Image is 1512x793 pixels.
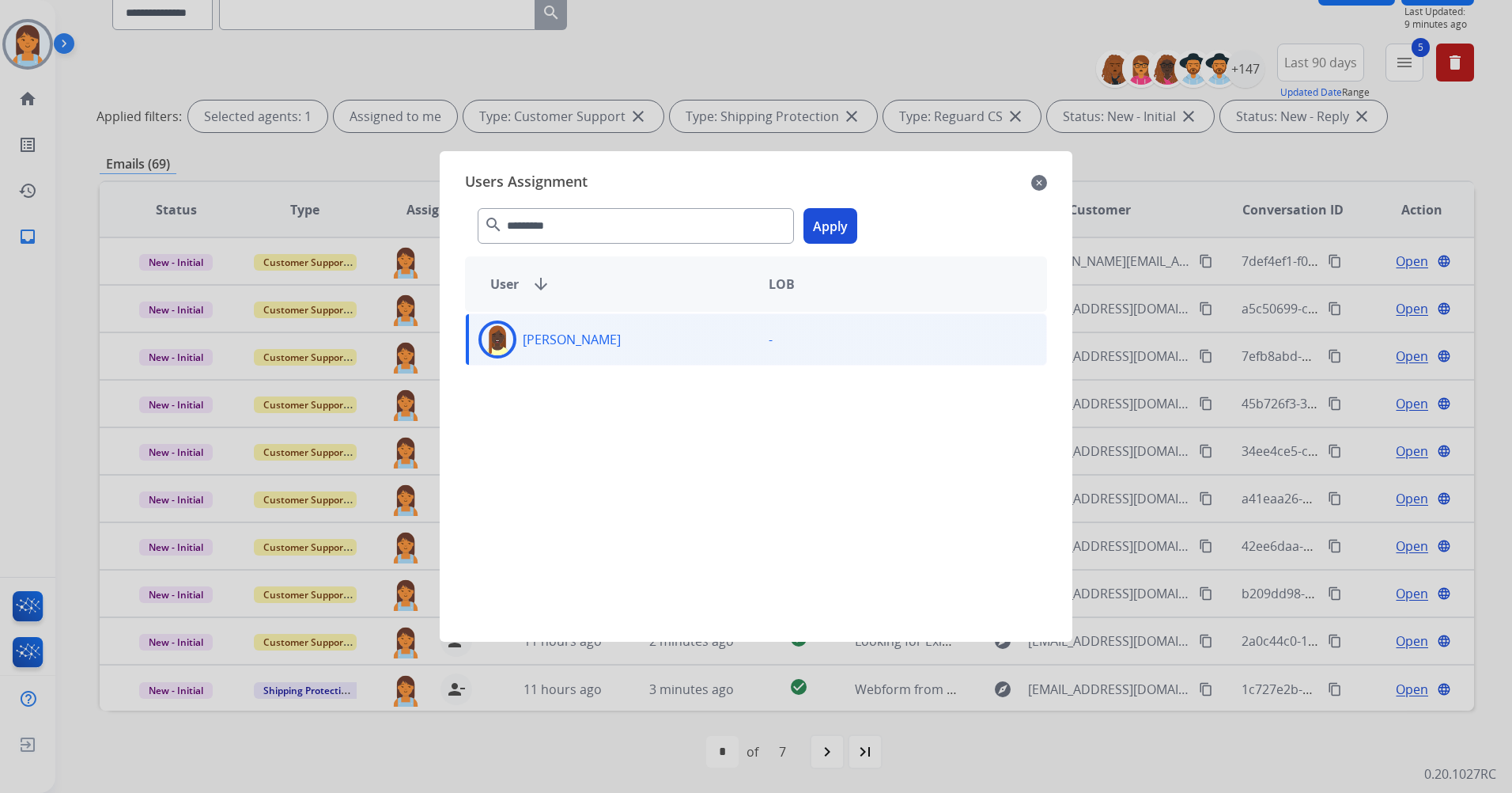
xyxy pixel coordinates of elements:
div: User [478,275,756,294]
button: Apply [803,208,857,244]
p: [PERSON_NAME] [523,330,621,349]
span: Users Assignment [465,170,588,195]
mat-icon: close [1031,173,1047,192]
span: LOB [769,275,795,294]
p: - [769,330,773,349]
mat-icon: search [484,215,503,234]
mat-icon: arrow_downward [531,275,550,294]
